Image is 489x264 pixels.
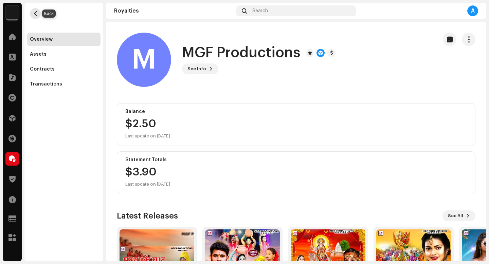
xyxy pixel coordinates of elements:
span: See Info [187,62,206,76]
span: See All [448,209,463,223]
div: Contracts [30,67,55,72]
re-m-nav-item: Transactions [27,77,101,91]
h3: Latest Releases [117,210,178,221]
button: See Info [182,63,218,74]
div: Last update on [DATE] [125,180,170,188]
div: Statement Totals [125,157,467,163]
div: Assets [30,52,47,57]
img: 10d72f0b-d06a-424f-aeaa-9c9f537e57b6 [5,5,19,19]
div: Last update on [DATE] [125,132,170,140]
div: Royalties [114,8,234,14]
div: Overview [30,37,53,42]
div: M [117,33,171,87]
div: A [467,5,478,16]
div: Transactions [30,81,62,87]
re-o-card-value: Statement Totals [117,151,475,194]
button: See All [442,210,475,221]
re-o-card-value: Balance [117,103,475,146]
span: Search [252,8,268,14]
h1: MGF Productions [182,45,300,61]
re-m-nav-item: Overview [27,33,101,46]
re-m-nav-item: Assets [27,48,101,61]
re-m-nav-item: Contracts [27,62,101,76]
div: Balance [125,109,467,114]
